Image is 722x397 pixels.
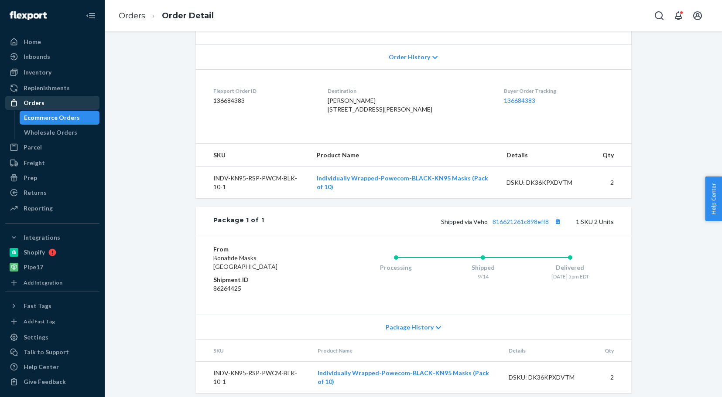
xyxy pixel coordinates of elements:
a: Home [5,35,99,49]
div: Wholesale Orders [24,128,77,137]
button: Copy tracking number [552,216,564,227]
a: Parcel [5,140,99,154]
th: Details [500,144,595,167]
div: Prep [24,173,37,182]
div: DSKU: DK36KPXDVTM [506,178,589,187]
div: Integrations [24,233,60,242]
button: Close Navigation [82,7,99,24]
dd: 136684383 [213,96,314,105]
div: Processing [352,263,440,272]
a: Prep [5,171,99,185]
th: Qty [595,144,631,167]
div: 9/14 [439,273,527,280]
a: 136684383 [504,97,535,104]
a: Help Center [5,360,99,374]
span: Shipped via Veho [441,218,564,225]
a: Shopify [5,245,99,259]
th: SKU [196,340,311,362]
div: Inbounds [24,52,50,61]
a: Talk to Support [5,345,99,359]
dd: 86264425 [213,284,318,293]
button: Open notifications [670,7,687,24]
button: Integrations [5,231,99,244]
dt: Buyer Order Tracking [504,87,614,95]
a: Freight [5,156,99,170]
div: Add Integration [24,279,62,286]
span: Package History [386,323,434,332]
button: Give Feedback [5,375,99,389]
div: Pipe17 [24,263,43,271]
div: Shipped [439,263,527,272]
div: Help Center [24,363,59,371]
div: Orders [24,98,44,107]
a: Individually Wrapped-Powecom-BLACK-KN95 Masks (Pack of 10) [317,174,488,190]
ol: breadcrumbs [112,3,221,29]
div: Package 1 of 1 [213,216,264,227]
a: Settings [5,330,99,344]
div: Shopify [24,248,45,257]
th: Qty [597,340,631,362]
a: Returns [5,186,99,200]
div: DSKU: DK36KPXDVTM [509,373,591,382]
td: 2 [597,362,631,394]
div: Parcel [24,143,42,152]
a: Wholesale Orders [20,126,100,139]
div: [DATE] 5pm EDT [527,273,614,280]
div: Home [24,37,41,46]
a: Inventory [5,65,99,79]
div: Inventory [24,68,51,77]
th: Details [502,340,598,362]
div: Freight [24,159,45,167]
td: 2 [595,167,631,199]
a: Add Fast Tag [5,316,99,327]
div: Add Fast Tag [24,318,55,325]
th: Product Name [310,144,500,167]
div: Give Feedback [24,377,66,386]
th: SKU [196,144,310,167]
div: Talk to Support [24,348,69,356]
a: Pipe17 [5,260,99,274]
a: Orders [119,11,145,20]
div: Reporting [24,204,53,213]
a: Replenishments [5,81,99,95]
a: Individually Wrapped-Powecom-BLACK-KN95 Masks (Pack of 10) [318,369,489,385]
div: Ecommerce Orders [24,113,80,122]
a: Order Detail [162,11,214,20]
span: Order History [389,53,430,61]
div: Settings [24,333,48,342]
dt: Shipment ID [213,275,318,284]
span: Bonafide Masks [GEOGRAPHIC_DATA] [213,254,277,270]
a: Add Integration [5,278,99,288]
dt: Destination [328,87,490,95]
div: Replenishments [24,84,70,92]
dt: From [213,245,318,254]
a: Reporting [5,201,99,215]
div: Returns [24,188,47,197]
button: Open account menu [689,7,706,24]
a: Ecommerce Orders [20,111,100,125]
a: Inbounds [5,50,99,64]
div: Fast Tags [24,302,51,310]
td: INDV-KN95-RSP-PWCM-BLK-10-1 [196,167,310,199]
button: Help Center [705,176,722,221]
div: Delivered [527,263,614,272]
img: Flexport logo [10,11,47,20]
span: [PERSON_NAME] [STREET_ADDRESS][PERSON_NAME] [328,97,432,113]
dt: Flexport Order ID [213,87,314,95]
div: 1 SKU 2 Units [264,216,613,227]
button: Fast Tags [5,299,99,313]
a: 816621261c898eff8 [493,218,549,225]
th: Product Name [311,340,502,362]
td: INDV-KN95-RSP-PWCM-BLK-10-1 [196,362,311,394]
button: Open Search Box [650,7,668,24]
a: Orders [5,96,99,110]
